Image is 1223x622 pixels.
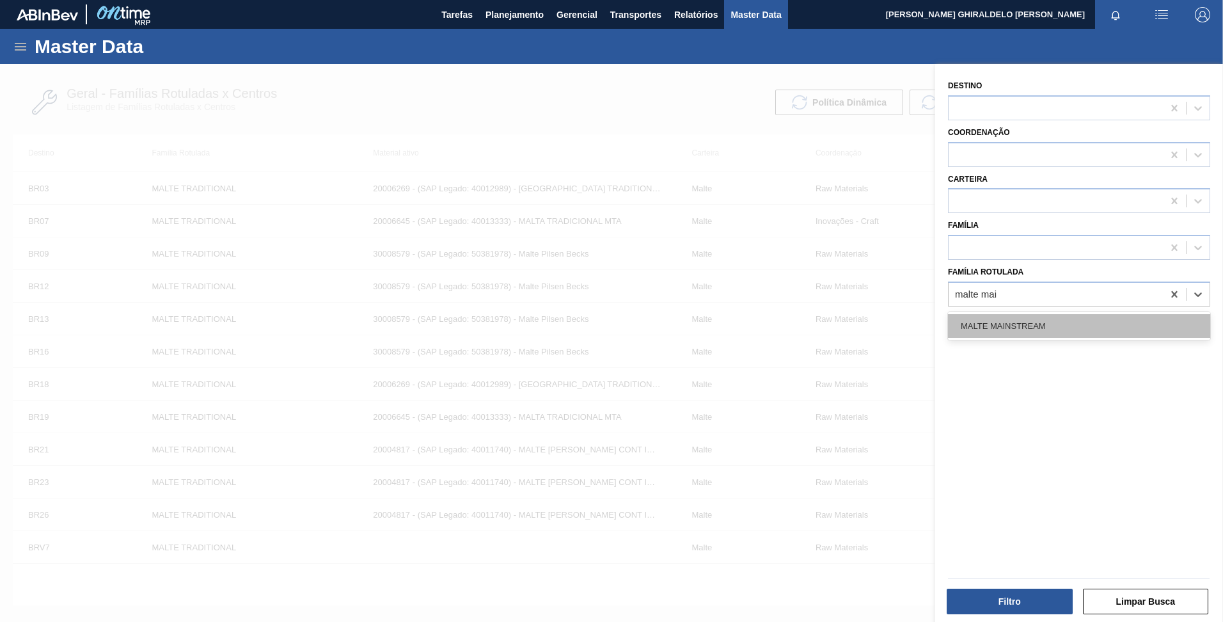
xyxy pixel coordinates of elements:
[17,9,78,20] img: TNhmsLtSVTkK8tSr43FrP2fwEKptu5GPRR3wAAAABJRU5ErkJggg==
[674,7,718,22] span: Relatórios
[1083,589,1209,614] button: Limpar Busca
[1154,7,1169,22] img: userActions
[485,7,544,22] span: Planejamento
[1195,7,1210,22] img: Logout
[948,128,1010,137] label: Coordenação
[948,314,1210,338] div: MALTE MAINSTREAM
[948,81,982,90] label: Destino
[948,175,988,184] label: Carteira
[556,7,597,22] span: Gerencial
[610,7,661,22] span: Transportes
[35,39,262,54] h1: Master Data
[948,221,979,230] label: Família
[948,267,1023,276] label: Família Rotulada
[1095,6,1136,24] button: Notificações
[441,7,473,22] span: Tarefas
[730,7,781,22] span: Master Data
[947,589,1073,614] button: Filtro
